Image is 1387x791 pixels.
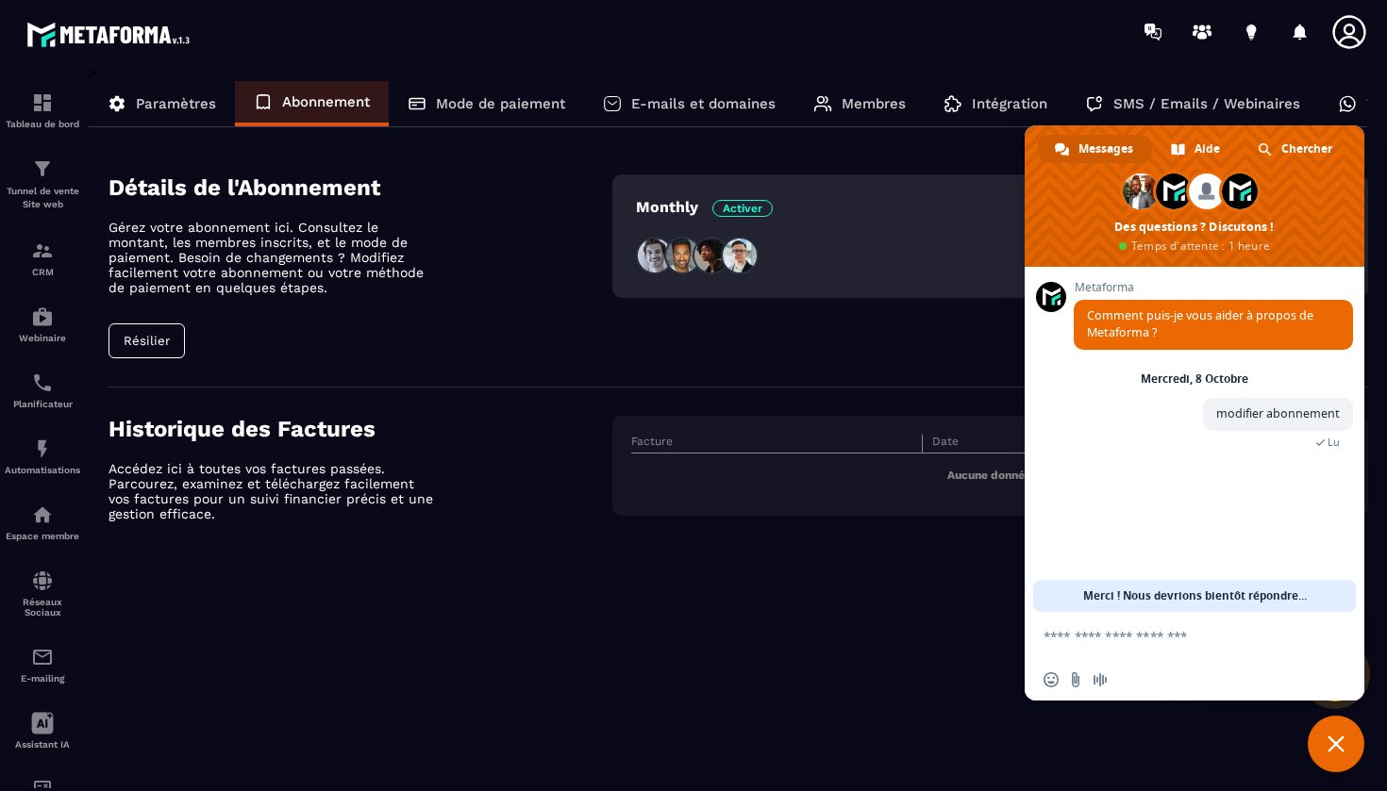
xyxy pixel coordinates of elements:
[631,435,922,453] th: Facture
[31,569,54,592] img: social-network
[31,157,54,180] img: formation
[664,237,702,274] img: people2
[5,739,80,750] p: Assistant IA
[693,237,730,274] img: people3
[636,198,773,216] p: Monthly
[5,291,80,357] a: automationsautomationsWebinaire
[972,95,1047,112] p: Intégration
[5,531,80,541] p: Espace membre
[31,239,54,262] img: formation
[631,95,776,112] p: E-mails et domaines
[1078,135,1133,163] span: Messages
[1083,580,1307,612] span: Merci ! Nous devrions bientôt répondre...
[5,632,80,698] a: emailemailE-mailing
[1044,628,1304,645] textarea: Entrez votre message...
[1068,672,1083,687] span: Envoyer un fichier
[1328,436,1340,449] span: Lu
[31,371,54,394] img: scheduler
[636,237,674,274] img: people1
[5,357,80,423] a: schedulerschedulerPlanificateur
[1093,672,1108,687] span: Message audio
[1195,135,1220,163] span: Aide
[5,555,80,632] a: social-networksocial-networkRéseaux Sociaux
[5,225,80,291] a: formationformationCRM
[842,95,906,112] p: Membres
[5,143,80,225] a: formationformationTunnel de vente Site web
[1241,135,1351,163] div: Chercher
[5,489,80,555] a: automationsautomationsEspace membre
[5,423,80,489] a: automationsautomationsAutomatisations
[109,220,439,295] p: Gérez votre abonnement ici. Consultez le montant, les membres inscrits, et le mode de paiement. B...
[136,95,216,112] p: Paramètres
[5,333,80,343] p: Webinaire
[31,305,54,328] img: automations
[31,503,54,526] img: automations
[109,461,439,521] p: Accédez ici à toutes vos factures passées. Parcourez, examinez et téléchargez facilement vos fact...
[1044,672,1059,687] span: Insérer un emoji
[1038,135,1152,163] div: Messages
[1154,135,1239,163] div: Aide
[1281,135,1332,163] span: Chercher
[5,673,80,684] p: E-mailing
[631,453,1359,498] td: Aucune donnée
[5,77,80,143] a: formationformationTableau de bord
[1141,373,1248,385] div: Mercredi, 8 Octobre
[31,646,54,668] img: email
[5,597,80,618] p: Réseaux Sociaux
[5,465,80,475] p: Automatisations
[5,185,80,211] p: Tunnel de vente Site web
[712,200,773,217] span: Activer
[282,93,370,110] p: Abonnement
[436,95,565,112] p: Mode de paiement
[31,91,54,114] img: formation
[31,437,54,460] img: automations
[5,119,80,129] p: Tableau de bord
[5,399,80,409] p: Planificateur
[1087,307,1313,340] span: Comment puis-je vous aider à propos de Metaforma ?
[5,267,80,277] p: CRM
[922,435,1031,453] th: Date
[109,416,612,442] h4: Historique des Factures
[721,237,759,274] img: people4
[89,63,1368,578] div: >
[1113,95,1300,112] p: SMS / Emails / Webinaires
[1216,405,1340,421] span: modifier abonnement
[26,17,196,52] img: logo
[1308,716,1364,772] div: Fermer le chat
[109,323,185,358] button: Résilier
[1074,281,1353,294] span: Metaforma
[109,174,612,201] h4: Détails de l'Abonnement
[5,698,80,764] a: Assistant IA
